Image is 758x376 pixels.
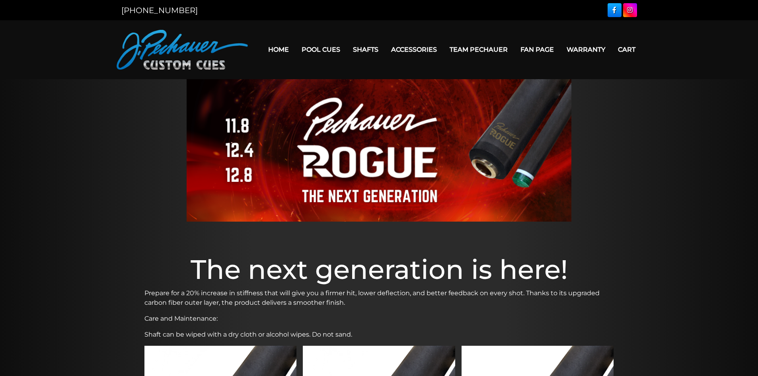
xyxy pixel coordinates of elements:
a: Home [262,39,295,60]
a: Team Pechauer [443,39,514,60]
p: Prepare for a 20% increase in stiffness that will give you a firmer hit, lower deflection, and be... [144,288,614,308]
a: Pool Cues [295,39,347,60]
a: Warranty [560,39,612,60]
a: Accessories [385,39,443,60]
a: [PHONE_NUMBER] [121,6,198,15]
p: Care and Maintenance: [144,314,614,323]
a: Cart [612,39,642,60]
img: Pechauer Custom Cues [117,30,248,70]
a: Shafts [347,39,385,60]
h1: The next generation is here! [144,253,614,285]
a: Fan Page [514,39,560,60]
p: Shaft can be wiped with a dry cloth or alcohol wipes. Do not sand. [144,330,614,339]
